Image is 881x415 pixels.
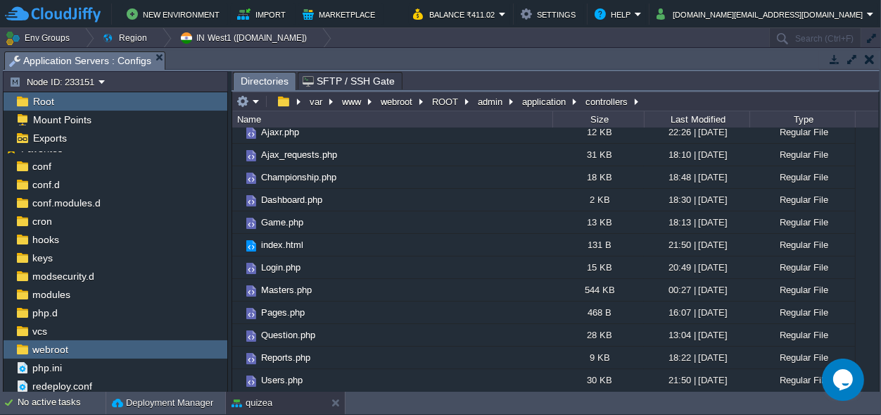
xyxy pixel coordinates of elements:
[30,380,94,392] a: redeploy.conf
[259,352,312,364] a: Reports.php
[749,166,855,188] div: Regular File
[749,324,855,346] div: Regular File
[30,325,49,337] a: vcs
[308,95,326,108] button: var
[749,302,855,323] div: Regular File
[595,6,635,23] button: Help
[241,73,289,90] span: Directories
[9,52,151,70] span: Application Servers : Configs
[303,73,395,89] span: SFTP / SSH Gate
[232,396,272,410] button: quizea
[822,359,867,401] iframe: chat widget
[259,149,339,161] a: Ajax_requests.php
[259,374,305,386] a: Users.php
[30,288,72,301] span: modules
[232,347,243,368] img: AMDAwAAAACH5BAEAAAAALAAAAAABAAEAAAICRAEAOw==
[30,361,64,374] a: php.ini
[30,160,53,173] a: conf
[102,28,152,48] button: Region
[232,324,243,346] img: AMDAwAAAACH5BAEAAAAALAAAAAABAAEAAAICRAEAOw==
[243,351,259,366] img: AMDAwAAAACH5BAEAAAAALAAAAAABAAEAAAICRAEAOw==
[30,215,54,228] a: cron
[749,121,855,143] div: Regular File
[749,144,855,166] div: Regular File
[30,113,94,126] a: Mount Points
[5,6,101,23] img: CloudJiffy
[520,95,569,108] button: application
[232,211,243,233] img: AMDAwAAAACH5BAEAAAAALAAAAAABAAEAAAICRAEAOw==
[30,233,61,246] a: hooks
[644,234,749,256] div: 21:50 | [DATE]
[259,261,303,273] a: Login.php
[552,279,644,301] div: 544 KB
[303,6,379,23] button: Marketplace
[30,178,62,191] a: conf.d
[232,302,243,323] img: AMDAwAAAACH5BAEAAAAALAAAAAABAAEAAAICRAEAOw==
[243,238,259,254] img: AMDAwAAAACH5BAEAAAAALAAAAAABAAEAAAICRAEAOw==
[552,302,644,323] div: 468 B
[232,279,243,301] img: AMDAwAAAACH5BAEAAAAALAAAAAABAAEAAAICRAEAOw==
[5,28,75,48] button: Env Groups
[259,329,317,341] a: Question.php
[552,324,644,346] div: 28 KB
[644,324,749,346] div: 13:04 | [DATE]
[644,369,749,391] div: 21:50 | [DATE]
[18,392,106,414] div: No active tasks
[749,347,855,368] div: Regular File
[232,234,243,256] img: AMDAwAAAACH5BAEAAAAALAAAAAABAAEAAAICRAEAOw==
[30,132,69,144] a: Exports
[644,166,749,188] div: 18:48 | [DATE]
[232,256,243,278] img: AMDAwAAAACH5BAEAAAAALAAAAAABAAEAAAICRAEAOw==
[30,306,60,319] a: php.d
[645,111,749,128] div: Last Modified
[644,347,749,368] div: 18:22 | [DATE]
[476,95,506,108] button: admin
[552,256,644,278] div: 15 KB
[179,28,312,48] button: IN West1 ([DOMAIN_NAME])
[259,194,324,206] a: Dashboard.php
[552,234,644,256] div: 131 B
[749,234,855,256] div: Regular File
[30,252,55,264] a: keys
[644,302,749,323] div: 16:07 | [DATE]
[30,343,70,356] a: webroot
[232,144,243,166] img: AMDAwAAAACH5BAEAAAAALAAAAAABAAEAAAICRAEAOw==
[644,211,749,233] div: 18:13 | [DATE]
[234,111,552,128] div: Name
[30,197,103,209] a: conf.modules.d
[237,6,290,23] button: Import
[127,6,224,23] button: New Environment
[232,121,243,143] img: AMDAwAAAACH5BAEAAAAALAAAAAABAAEAAAICRAEAOw==
[259,126,301,138] span: Ajaxr.php
[552,369,644,391] div: 30 KB
[259,306,307,318] a: Pages.php
[749,279,855,301] div: Regular File
[521,6,580,23] button: Settings
[430,95,462,108] button: ROOT
[657,6,867,23] button: [DOMAIN_NAME][EMAIL_ADDRESS][DOMAIN_NAME]
[259,239,305,251] a: index.html
[554,111,644,128] div: Size
[644,121,749,143] div: 22:26 | [DATE]
[232,369,243,391] img: AMDAwAAAACH5BAEAAAAALAAAAAABAAEAAAICRAEAOw==
[243,328,259,344] img: AMDAwAAAACH5BAEAAAAALAAAAAABAAEAAAICRAEAOw==
[644,279,749,301] div: 00:27 | [DATE]
[243,261,259,276] img: AMDAwAAAACH5BAEAAAAALAAAAAABAAEAAAICRAEAOw==
[243,171,259,186] img: AMDAwAAAACH5BAEAAAAALAAAAAABAAEAAAICRAEAOw==
[232,92,879,111] input: Click to enter the path
[259,171,338,183] a: Championship.php
[644,256,749,278] div: 20:49 | [DATE]
[259,284,314,296] a: Masters.php
[749,369,855,391] div: Regular File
